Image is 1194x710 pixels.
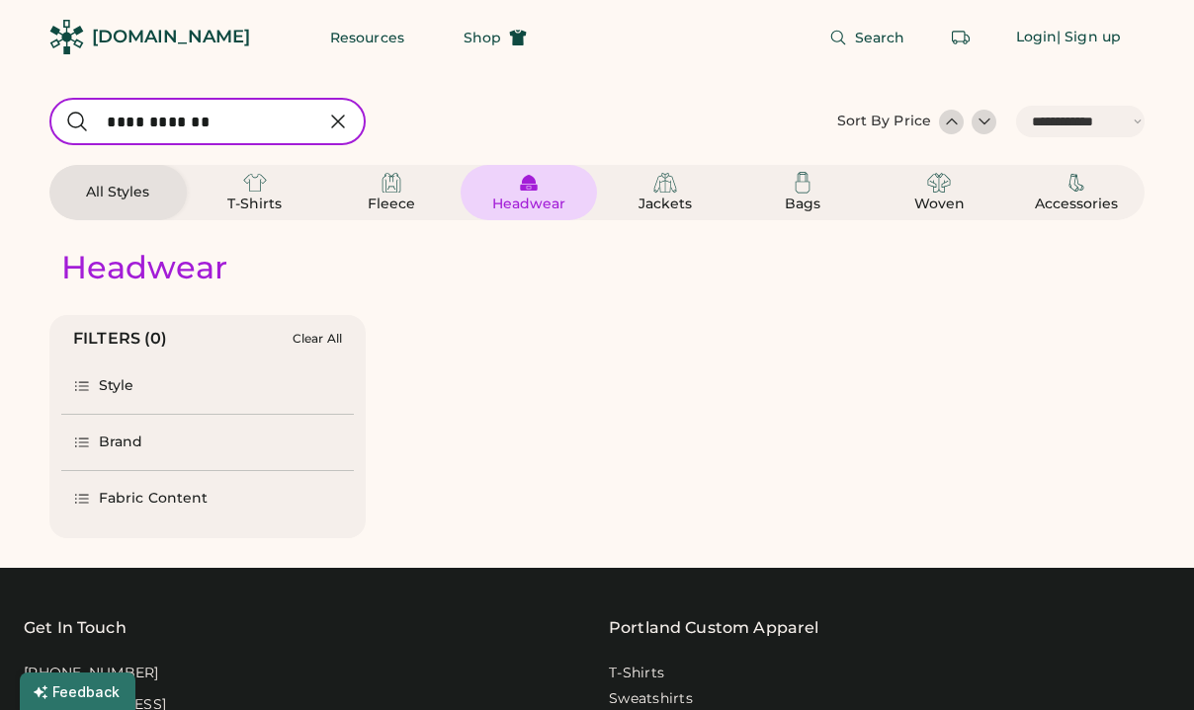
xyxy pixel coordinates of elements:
[653,171,677,195] img: Jackets Icon
[1057,28,1121,47] div: | Sign up
[517,171,541,195] img: Headwear Icon
[73,327,168,351] div: FILTERS (0)
[464,31,501,44] span: Shop
[791,171,814,195] img: Bags Icon
[855,31,905,44] span: Search
[73,183,162,202] div: All Styles
[1016,28,1058,47] div: Login
[380,171,403,195] img: Fleece Icon
[484,195,573,214] div: Headwear
[895,195,983,214] div: Woven
[24,664,159,683] div: [PHONE_NUMBER]
[440,18,551,57] button: Shop
[1032,195,1121,214] div: Accessories
[306,18,428,57] button: Resources
[806,18,929,57] button: Search
[609,664,664,683] a: T-Shirts
[92,25,250,49] div: [DOMAIN_NAME]
[837,112,931,131] div: Sort By Price
[243,171,267,195] img: T-Shirts Icon
[99,433,143,452] div: Brand
[49,20,84,54] img: Rendered Logo - Screens
[61,248,227,287] div: Headwear
[99,489,208,509] div: Fabric Content
[758,195,847,214] div: Bags
[609,616,818,640] a: Portland Custom Apparel
[1065,171,1088,195] img: Accessories Icon
[293,332,342,346] div: Clear All
[927,171,951,195] img: Woven Icon
[347,195,436,214] div: Fleece
[621,195,710,214] div: Jackets
[211,195,299,214] div: T-Shirts
[99,376,134,396] div: Style
[609,689,693,709] a: Sweatshirts
[24,616,127,640] div: Get In Touch
[941,18,981,57] button: Retrieve an order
